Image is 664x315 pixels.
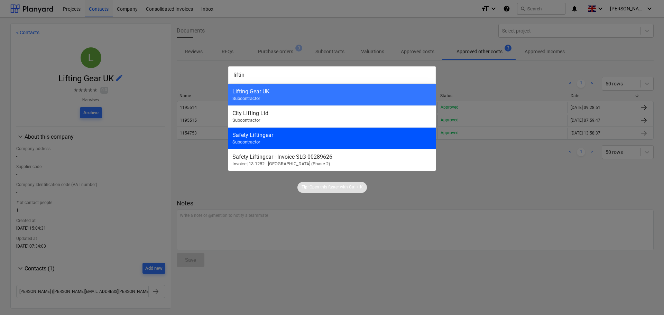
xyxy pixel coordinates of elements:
div: City Lifting Ltd [232,110,432,117]
div: Safety LiftingearSubcontractor [228,127,436,149]
span: Invoice | 13-1282 - [GEOGRAPHIC_DATA] (Phase 2) [232,161,330,166]
span: Subcontractor [232,118,260,123]
div: Tip:Open this faster withCtrl + K [297,182,367,193]
span: Subcontractor [232,139,260,145]
p: Ctrl + K [349,184,363,190]
p: Tip: [302,184,308,190]
span: Subcontractor [232,96,260,101]
iframe: Chat Widget [629,282,664,315]
div: Lifting Gear UK [232,88,432,95]
input: Search for projects, line-items, subcontracts, valuations, subcontractors... [228,66,436,84]
div: Safety Liftingear [232,132,432,138]
div: City Lifting LtdSubcontractor [228,105,436,127]
div: Safety Liftingear - Invoice SLG-00289626 [232,154,432,160]
div: Lifting Gear UKSubcontractor [228,84,436,105]
div: Safety Liftingear - Invoice SLG-00289626Invoice| 13-1282 - [GEOGRAPHIC_DATA] (Phase 2) [228,149,436,171]
p: Open this faster with [310,184,348,190]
